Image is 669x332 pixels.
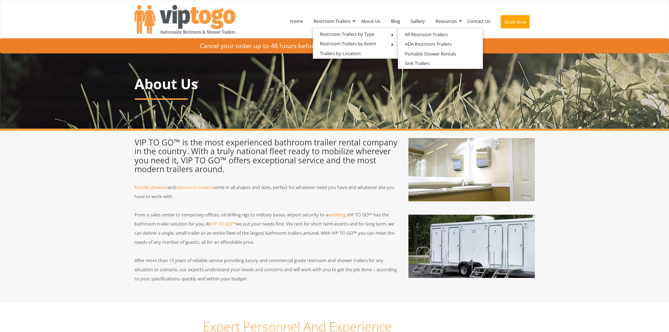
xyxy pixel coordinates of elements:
[135,5,235,34] img: VIPTOGO
[135,183,398,201] p: and come in all shapes and sizes, perfect for whatever need you have and whatever site you have t...
[398,40,459,48] a: ADA Restroom Trailers
[313,30,381,39] a: Restroom Trailers by Type
[135,76,535,92] h1: About Us
[285,3,308,39] a: Home
[313,49,368,58] a: Trailers by Location
[135,210,398,247] p: From a sales center to temporary offices, oil drilling rigs to military bases, airport security t...
[135,184,168,190] a: Mobile showers
[398,30,455,39] a: All Restroom Trailers
[496,3,535,44] a: Book Now
[462,3,496,39] a: Contact Us
[398,59,437,68] a: Sink Trailers
[135,256,398,283] p: After more than 15 years of reliable service providing luxury and commercial grade restroom and s...
[210,221,236,227] a: VIP TO GO™
[328,211,347,218] a: wedding,
[430,3,462,39] a: Resources
[386,3,405,39] a: Blog
[308,3,356,39] a: Restroom Trailers
[501,15,530,28] button: Book Now
[176,184,213,190] a: restrooms trailers
[313,39,383,48] a: Restroom Trailers by Event
[398,50,463,58] a: Portable Shower Rentals
[135,138,398,174] h3: VIP TO GO™ is the most experienced bathroom trailer rental company in the country. With a truly n...
[408,215,535,278] img: About Us - VIPTOGO
[356,3,386,39] a: About Us
[408,138,535,201] img: About Us - VIPTOGO
[405,3,430,39] a: Gallery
